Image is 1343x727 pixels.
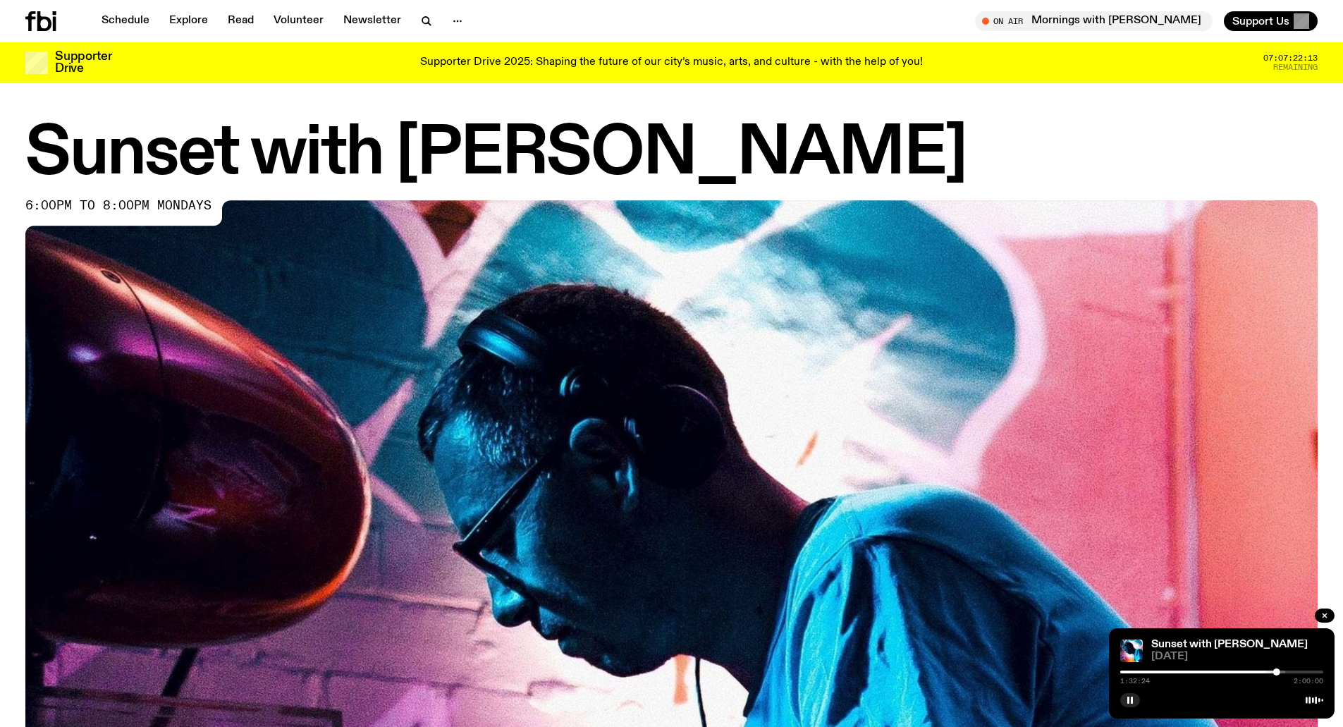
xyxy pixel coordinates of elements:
[1232,15,1289,28] span: Support Us
[335,11,410,31] a: Newsletter
[1120,678,1150,685] span: 1:32:24
[161,11,216,31] a: Explore
[219,11,262,31] a: Read
[25,123,1318,186] h1: Sunset with [PERSON_NAME]
[93,11,158,31] a: Schedule
[1151,652,1323,662] span: [DATE]
[55,51,111,75] h3: Supporter Drive
[1120,640,1143,662] img: Simon Caldwell stands side on, looking downwards. He has headphones on. Behind him is a brightly ...
[975,11,1213,31] button: On AirMornings with [PERSON_NAME]
[1151,639,1308,650] a: Sunset with [PERSON_NAME]
[1273,63,1318,71] span: Remaining
[265,11,332,31] a: Volunteer
[1294,678,1323,685] span: 2:00:00
[1263,54,1318,62] span: 07:07:22:13
[1224,11,1318,31] button: Support Us
[420,56,923,69] p: Supporter Drive 2025: Shaping the future of our city’s music, arts, and culture - with the help o...
[25,200,211,212] span: 6:00pm to 8:00pm mondays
